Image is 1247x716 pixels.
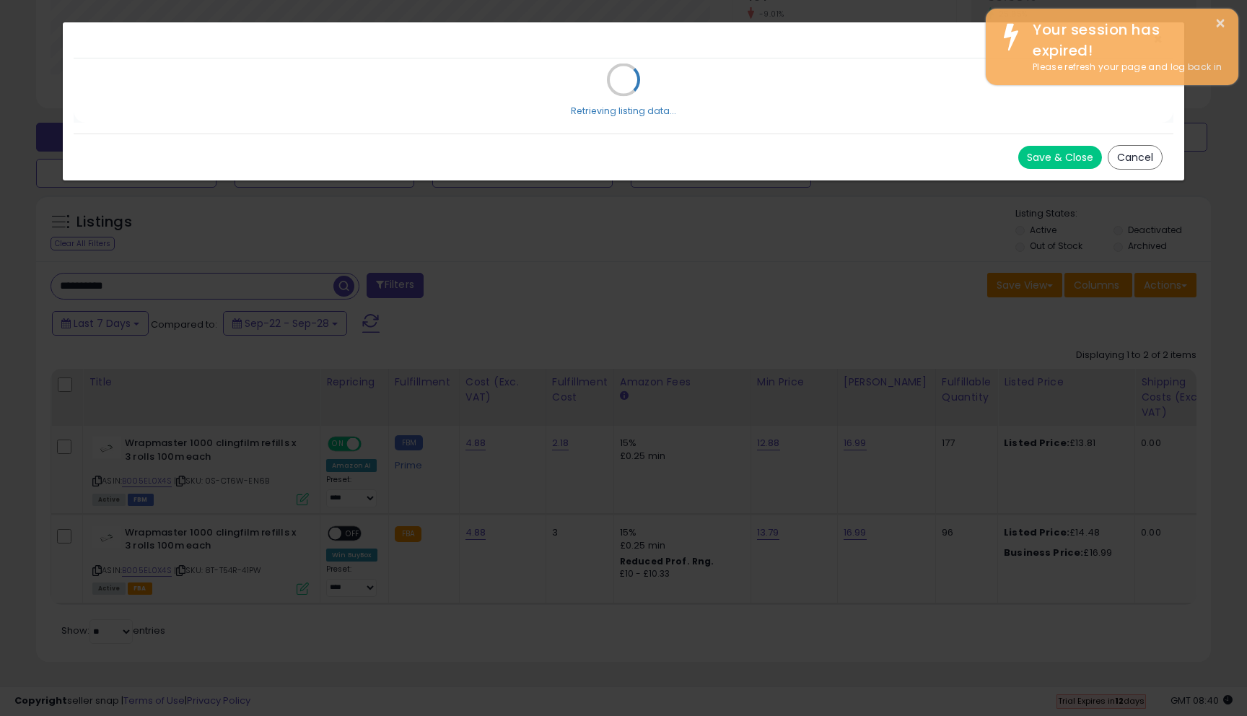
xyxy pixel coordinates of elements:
[1215,14,1226,32] button: ×
[571,105,676,118] div: Retrieving listing data...
[1022,61,1228,74] div: Please refresh your page and log back in
[1018,146,1102,169] button: Save & Close
[1108,145,1163,170] button: Cancel
[1022,19,1228,61] div: Your session has expired!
